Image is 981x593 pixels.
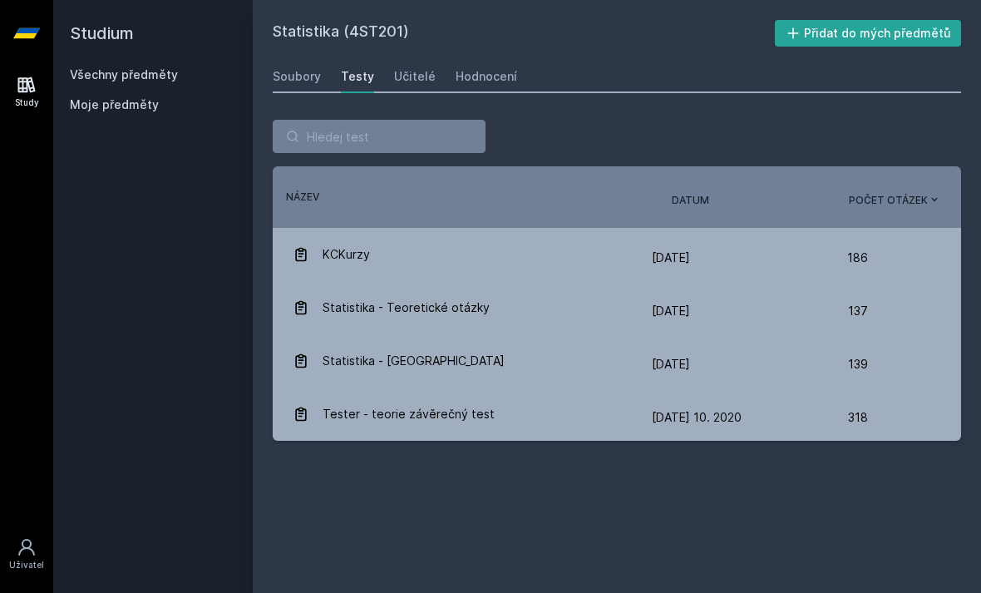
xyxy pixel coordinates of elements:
[341,60,374,93] a: Testy
[847,241,868,274] span: 186
[3,67,50,117] a: Study
[394,60,436,93] a: Učitelé
[652,410,742,424] span: [DATE] 10. 2020
[3,529,50,580] a: Uživatel
[273,334,961,388] a: Statistika - [GEOGRAPHIC_DATA] [DATE] 139
[323,398,495,431] span: Tester - teorie závěrečný test
[323,238,370,271] span: KCKurzy
[456,60,517,93] a: Hodnocení
[849,193,941,208] button: Počet otázek
[273,60,321,93] a: Soubory
[15,96,39,109] div: Study
[775,20,962,47] button: Přidat do mých předmětů
[848,401,868,434] span: 318
[70,67,178,82] a: Všechny předměty
[70,96,159,113] span: Moje předměty
[273,68,321,85] div: Soubory
[9,559,44,571] div: Uživatel
[672,193,709,208] button: Datum
[652,357,690,371] span: [DATE]
[286,190,319,205] button: Název
[394,68,436,85] div: Učitelé
[652,304,690,318] span: [DATE]
[341,68,374,85] div: Testy
[273,120,486,153] input: Hledej test
[456,68,517,85] div: Hodnocení
[273,228,961,281] a: KCKurzy [DATE] 186
[323,291,490,324] span: Statistika - Teoretické otázky
[273,388,961,441] a: Tester - teorie závěrečný test [DATE] 10. 2020 318
[848,294,868,328] span: 137
[849,193,928,208] span: Počet otázek
[848,348,868,381] span: 139
[273,281,961,334] a: Statistika - Teoretické otázky [DATE] 137
[652,250,690,264] span: [DATE]
[323,344,505,378] span: Statistika - [GEOGRAPHIC_DATA]
[273,20,775,47] h2: Statistika (4ST201)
